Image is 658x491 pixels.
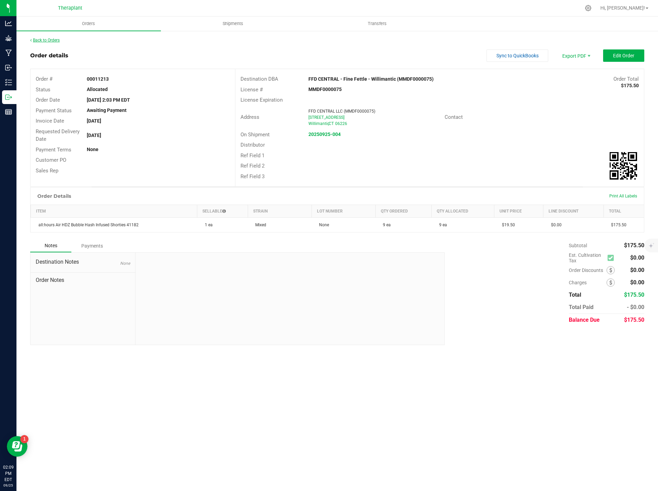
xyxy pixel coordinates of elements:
[608,222,626,227] span: $175.50
[375,205,432,218] th: Qty Ordered
[584,5,592,11] div: Manage settings
[240,173,265,180] span: Ref Field 3
[569,252,605,263] span: Est. Cultivation Tax
[3,464,13,483] p: 02:09 PM EDT
[36,276,130,284] span: Order Notes
[87,107,127,113] strong: Awaiting Payment
[87,133,101,138] strong: [DATE]
[600,5,645,11] span: Hi, [PERSON_NAME]!
[7,436,27,457] iframe: Resource center
[624,242,644,249] span: $175.50
[630,254,644,261] span: $0.00
[87,97,130,103] strong: [DATE] 2:03 PM EDT
[486,49,548,62] button: Sync to QuickBooks
[87,147,98,152] strong: None
[240,163,265,169] span: Ref Field 2
[87,76,109,82] strong: 00011213
[37,193,71,199] h1: Order Details
[71,240,113,252] div: Payments
[5,79,12,86] inline-svg: Inventory
[494,205,543,218] th: Unit Price
[35,222,139,227] span: all:hours Air HDZ Bubble Hash Infused Shorties 41182
[30,38,60,43] a: Back to Orders
[120,261,130,266] span: None
[630,279,644,286] span: $0.00
[335,121,347,126] span: 06226
[240,87,263,93] span: License #
[569,267,607,273] span: Order Discounts
[36,168,58,174] span: Sales Rep
[603,49,644,62] button: Edit Order
[359,21,396,27] span: Transfers
[36,97,60,103] span: Order Date
[308,109,375,114] span: FFD CENTRAL LLC (MMDF0000075)
[316,222,329,227] span: None
[213,21,252,27] span: Shipments
[3,483,13,488] p: 09/25
[432,205,494,218] th: Qty Allocated
[308,121,329,126] span: Willimantic
[87,118,101,124] strong: [DATE]
[240,152,265,159] span: Ref Field 1
[543,205,604,218] th: Line Discount
[36,118,64,124] span: Invoice Date
[36,107,72,114] span: Payment Status
[30,239,71,252] div: Notes
[36,128,80,142] span: Requested Delivery Date
[609,194,637,198] span: Print All Labels
[548,222,562,227] span: $0.00
[498,222,515,227] span: $19.50
[5,94,12,101] inline-svg: Outbound
[240,97,283,103] span: License Expiration
[569,243,587,248] span: Subtotal
[379,222,391,227] span: 9 ea
[240,114,259,120] span: Address
[5,20,12,27] inline-svg: Analytics
[87,87,108,92] strong: Allocated
[20,435,28,443] iframe: Resource center unread badge
[603,205,644,218] th: Total
[308,87,342,92] strong: MMDF0000075
[610,152,637,180] qrcode: 00011213
[496,53,539,58] span: Sync to QuickBooks
[624,317,644,323] span: $175.50
[569,280,607,285] span: Charges
[31,205,197,218] th: Item
[308,132,341,137] a: 20250925-004
[240,142,265,148] span: Distributor
[161,16,305,31] a: Shipments
[36,157,66,163] span: Customer PO
[610,152,637,180] img: Scan me!
[36,87,50,93] span: Status
[30,52,68,60] div: Order details
[555,49,596,62] li: Export PDF
[240,76,278,82] span: Destination DBA
[36,76,52,82] span: Order #
[624,292,644,298] span: $175.50
[569,304,594,310] span: Total Paid
[630,267,644,273] span: $0.00
[16,16,161,31] a: Orders
[305,16,450,31] a: Transfers
[252,222,266,227] span: Mixed
[73,21,104,27] span: Orders
[312,205,375,218] th: Lot Number
[569,317,600,323] span: Balance Due
[328,121,329,126] span: ,
[58,5,82,11] span: Theraplant
[436,222,447,227] span: 9 ea
[240,132,270,138] span: On Shipment
[445,114,463,120] span: Contact
[613,76,639,82] span: Order Total
[248,205,312,218] th: Strain
[608,253,617,263] span: Calculate cultivation tax
[627,304,644,310] span: - $0.00
[36,258,130,266] span: Destination Notes
[329,121,334,126] span: CT
[569,292,581,298] span: Total
[613,53,634,58] span: Edit Order
[36,147,71,153] span: Payment Terms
